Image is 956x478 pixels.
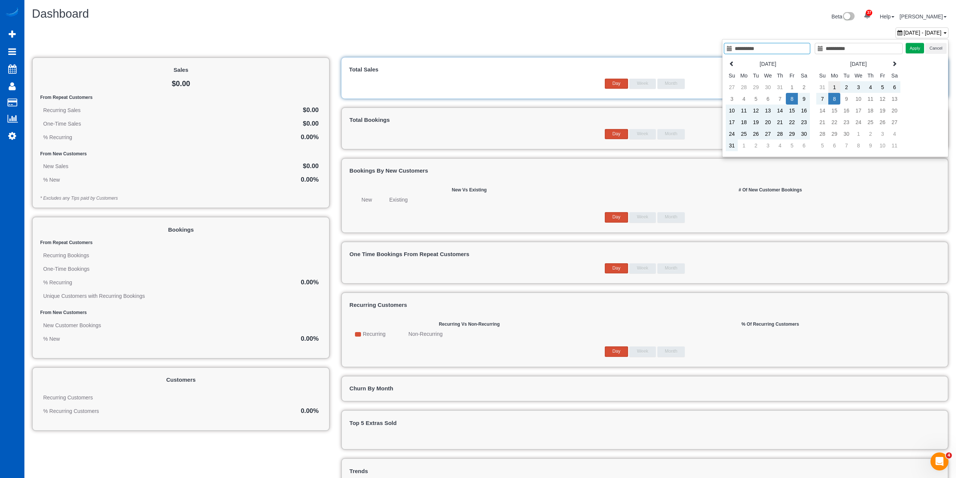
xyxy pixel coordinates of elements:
td: 23 [798,116,810,128]
span: Dashboard [32,7,89,20]
td: 25 [738,128,750,140]
td: 4 [774,140,786,151]
h5: From New Customers [40,310,322,315]
button: Month [657,263,685,273]
td: One-Time Bookings [40,262,270,276]
h4: Total Bookings [349,117,940,123]
td: 20 [888,105,900,116]
td: 15 [828,105,840,116]
td: 12 [750,105,762,116]
td: 4 [738,93,750,105]
button: Month [657,129,685,139]
li: Recurring [347,330,393,338]
iframe: Intercom live chat [930,452,948,470]
th: We [762,70,774,81]
td: 31 [816,81,828,93]
th: [DATE] [828,58,888,70]
td: 27 [762,128,774,140]
h5: From Repeat Customers [40,95,322,100]
button: Week [629,263,655,273]
td: New Customer Bookings [40,319,245,332]
button: Week [629,346,655,357]
span: 37 [866,10,872,16]
td: 14 [774,105,786,116]
td: 8 [786,93,798,105]
td: 31 [774,81,786,93]
td: $0.00 [222,103,322,117]
button: Week [629,129,655,139]
td: 13 [888,93,900,105]
li: New [347,196,374,203]
th: Fr [876,70,888,81]
th: Th [864,70,876,81]
button: Month [657,79,685,89]
th: Su [816,70,828,81]
h5: From New Customers [40,152,322,156]
td: 2 [798,81,810,93]
h4: Total Sales [349,67,941,73]
td: 19 [750,116,762,128]
li: Non-Recurring [394,330,444,338]
th: Su [726,70,738,81]
td: 3 [852,81,864,93]
td: 30 [840,128,852,140]
td: 0.00% [270,276,322,289]
button: Day [605,263,628,273]
td: 19 [876,105,888,116]
td: 24 [726,128,738,140]
td: 3 [876,128,888,140]
h2: $0.00 [40,80,322,88]
h4: Bookings [40,227,322,233]
td: 6 [828,140,840,151]
td: 5 [816,140,828,151]
h4: Churn by Month [349,385,940,392]
td: 11 [738,105,750,116]
td: 27 [726,81,738,93]
td: 31 [726,140,738,151]
th: Tu [750,70,762,81]
th: Sa [888,70,900,81]
th: Sa [798,70,810,81]
td: 29 [786,128,798,140]
h4: Customers [40,377,322,383]
td: 18 [864,105,876,116]
a: 37 [860,8,874,24]
td: 28 [738,81,750,93]
td: 4 [888,128,900,140]
td: 10 [852,93,864,105]
td: 28 [816,128,828,140]
li: Existing [375,196,409,203]
td: 7 [774,93,786,105]
h5: From Repeat Customers [40,240,322,245]
td: 29 [828,128,840,140]
td: 11 [888,140,900,151]
a: Help [880,14,894,20]
td: 22 [828,116,840,128]
th: We [852,70,864,81]
td: 25 [864,116,876,128]
td: 21 [774,116,786,128]
button: Day [605,212,628,222]
td: 27 [888,116,900,128]
td: 1 [828,81,840,93]
button: Cancel [925,43,946,54]
td: 5 [876,81,888,93]
td: 30 [762,81,774,93]
td: 16 [840,105,852,116]
td: 13 [762,105,774,116]
h5: New vs Existing [349,188,589,193]
span: [DATE] - [DATE] [904,30,942,36]
td: 5 [786,140,798,151]
button: Month [657,346,685,357]
h4: Bookings by New Customers [349,168,940,174]
td: 0.00% [222,131,322,144]
img: New interface [842,12,855,22]
td: 1 [786,81,798,93]
td: 11 [864,93,876,105]
th: [DATE] [738,58,798,70]
td: Unique Customers with Recurring Bookings [40,289,270,303]
td: Recurring Sales [40,103,222,117]
td: 9 [798,93,810,105]
th: Mo [738,70,750,81]
td: 0.00% [243,404,322,418]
